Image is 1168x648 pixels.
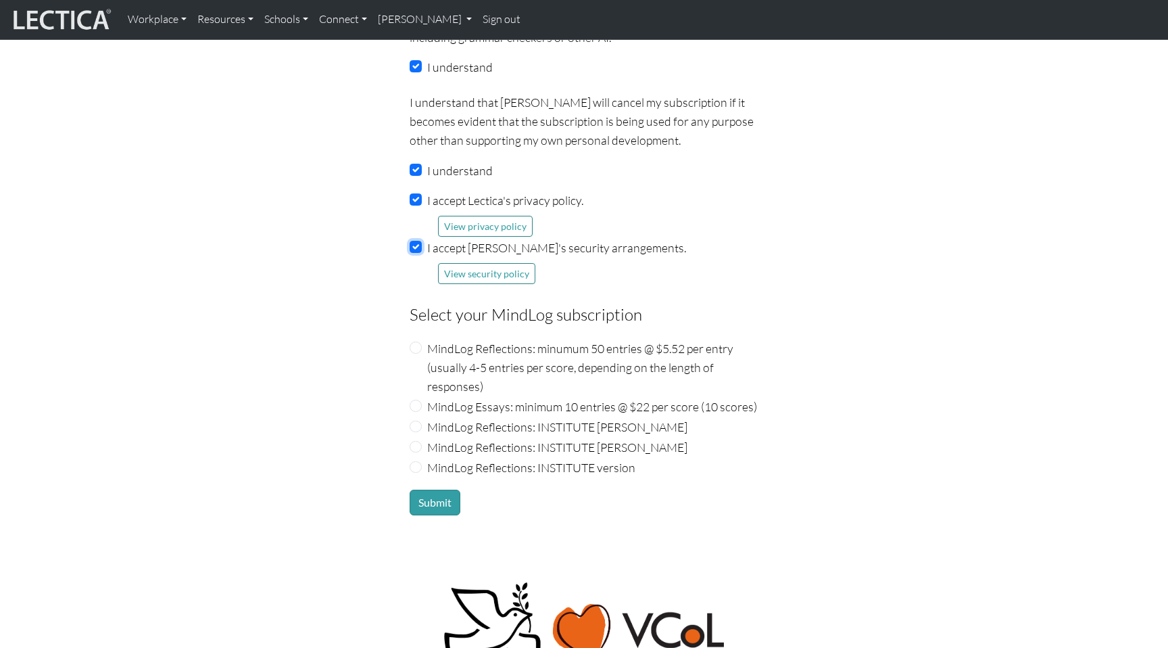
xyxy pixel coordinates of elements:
img: lecticalive [10,7,112,32]
a: Resources [192,5,259,34]
label: MindLog Reflections: minumum 50 entries @ $5.52 per entry (usually 4-5 entries per score, dependi... [427,339,758,396]
label: MindLog Reflections: INSTITUTE [PERSON_NAME] [427,438,687,457]
a: Workplace [122,5,192,34]
label: I understand [427,57,493,76]
button: View security policy [438,263,535,284]
button: View privacy policy [438,216,533,237]
a: [PERSON_NAME] [372,5,477,34]
label: MindLog Reflections: INSTITUTE version [427,458,635,477]
label: MindLog Essays: minimum 10 entries @ $22 per score (10 scores) [427,397,757,416]
label: I accept [PERSON_NAME]'s security arrangements. [427,238,686,257]
button: Submit [410,490,460,515]
a: Connect [314,5,372,34]
label: MindLog Reflections: INSTITUTE [PERSON_NAME] [427,417,687,436]
legend: Select your MindLog subscription [410,302,758,327]
a: Schools [259,5,314,34]
label: I understand [427,161,493,180]
label: I accept Lectica's privacy policy. [427,191,583,210]
p: I understand that [PERSON_NAME] will cancel my subscription if it becomes evident that the subscr... [410,93,758,149]
a: Sign out [477,5,526,34]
